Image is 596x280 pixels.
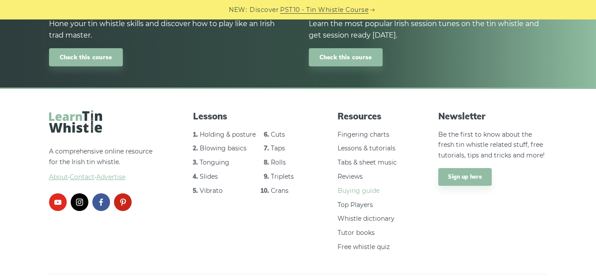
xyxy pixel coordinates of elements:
[92,193,110,211] a: facebook
[200,187,223,195] a: Vibrato
[338,144,395,152] a: Lessons & tutorials
[71,193,88,211] a: instagram
[338,158,397,166] a: Tabs & sheet music
[338,201,373,209] a: Top Players
[338,130,389,138] a: Fingering charts
[229,5,247,15] span: NEW:
[438,130,547,161] p: Be the first to know about the fresh tin whistle related stuff, free tutorials, tips and tricks a...
[250,5,279,15] span: Discover
[70,173,125,181] a: Contact·Advertise
[309,18,547,41] div: Learn the most popular Irish session tunes on the tin whistle and get session ready [DATE].
[49,110,102,133] img: LearnTinWhistle.com
[49,48,123,66] a: Check this course
[49,193,67,211] a: youtube
[200,130,256,138] a: Holding & posture
[271,158,286,166] a: Rolls
[280,5,368,15] a: PST10 - Tin Whistle Course
[271,173,294,180] a: Triplets
[114,193,132,211] a: pinterest
[70,173,95,181] span: Contact
[200,173,218,180] a: Slides
[200,144,247,152] a: Blowing basics
[438,110,547,123] span: Newsletter
[49,146,158,182] p: A comprehensive online resource for the Irish tin whistle.
[200,158,229,166] a: Tonguing
[193,110,302,123] span: Lessons
[49,173,68,181] a: About
[338,187,380,195] a: Buying guide
[338,229,375,237] a: Tutor books
[49,172,158,183] span: ·
[309,48,383,66] a: Check this course
[338,173,363,180] a: Reviews
[271,130,285,138] a: Cuts
[96,173,125,181] span: Advertise
[338,215,395,222] a: Whistle dictionary
[338,243,390,251] a: Free whistle quiz
[49,18,288,41] div: Hone your tin whistle skills and discover how to play like an Irish trad master.
[438,168,492,186] a: Sign up here
[271,144,285,152] a: Taps
[271,187,289,195] a: Crans
[338,110,403,123] span: Resources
